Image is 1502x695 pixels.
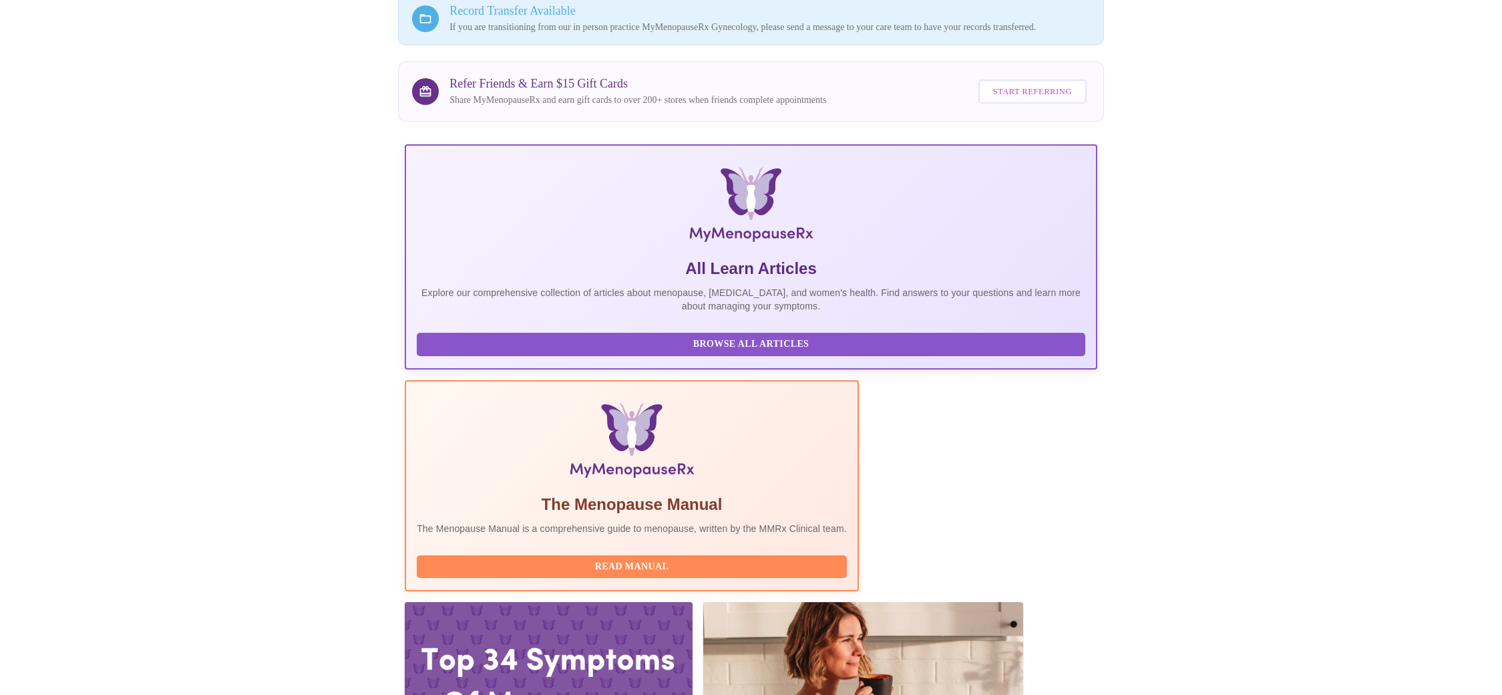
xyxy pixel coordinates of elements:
[449,4,1090,18] h3: Record Transfer Available
[417,555,847,579] button: Read Manual
[449,21,1090,34] p: If you are transitioning from our in person practice MyMenopauseRx Gynecology, please send a mess...
[417,333,1085,356] button: Browse All Articles
[430,336,1072,353] span: Browse All Articles
[485,403,778,483] img: Menopause Manual
[417,522,847,535] p: The Menopause Manual is a comprehensive guide to menopause, written by the MMRx Clinical team.
[417,560,850,571] a: Read Manual
[449,77,826,91] h3: Refer Friends & Earn $15 Gift Cards
[417,337,1089,349] a: Browse All Articles
[521,167,981,247] img: MyMenopauseRx Logo
[417,494,847,515] h5: The Menopause Manual
[430,559,833,575] span: Read Manual
[417,286,1085,313] p: Explore our comprehensive collection of articles about menopause, [MEDICAL_DATA], and women's hea...
[978,80,1087,104] button: Start Referring
[417,258,1085,279] h5: All Learn Articles
[993,84,1072,100] span: Start Referring
[975,73,1090,111] a: Start Referring
[449,94,826,107] p: Share MyMenopauseRx and earn gift cards to over 200+ stores when friends complete appointments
